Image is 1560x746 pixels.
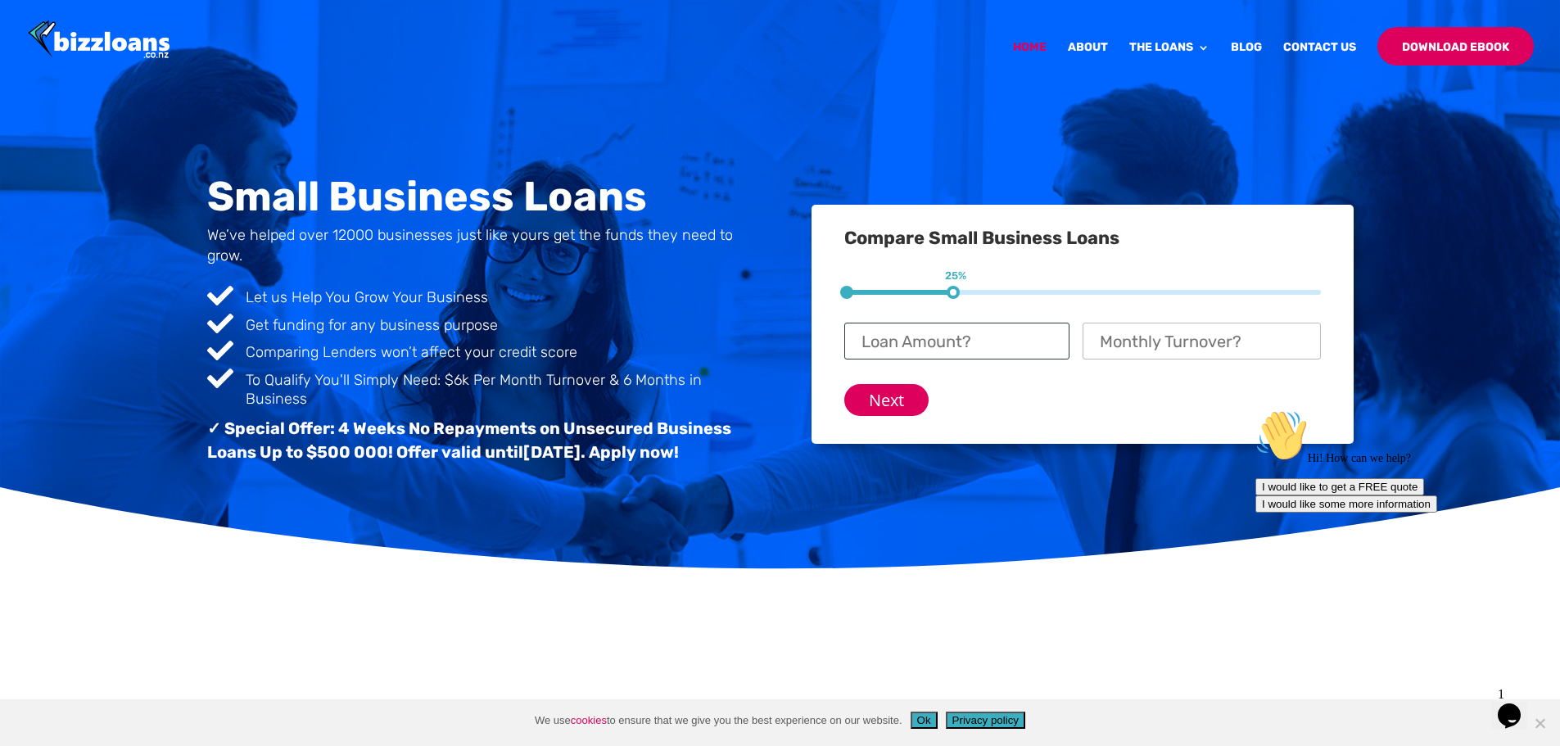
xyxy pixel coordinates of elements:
span: We use to ensure that we give you the best experience on our website. [535,712,902,729]
input: Next [844,384,929,416]
input: Monthly Turnover? [1083,323,1321,359]
a: The Loans [1129,42,1210,80]
button: Ok [911,712,938,729]
div: 👋Hi! How can we help?I would like to get a FREE quoteI would like some more information [7,7,301,110]
h3: ✓ Special Offer: 4 Weeks No Repayments on Unsecured Business Loans Up to $500 000! Offer valid un... [207,417,749,472]
a: Blog [1231,42,1262,80]
span:  [207,283,233,309]
span: 25% [945,269,966,283]
span: Comparing Lenders won’t affect your credit score [246,343,577,361]
a: Home [1013,42,1047,80]
h3: Compare Small Business Loans [844,229,1321,255]
span: To Qualify You'll Simply Need: $6k Per Month Turnover & 6 Months in Business [246,371,702,408]
img: :wave: [7,7,59,59]
iframe: chat widget [1491,680,1544,730]
button: Privacy policy [946,712,1025,729]
span:  [207,310,233,337]
a: Download Ebook [1377,27,1534,66]
span: Get funding for any business purpose [246,316,498,334]
a: Contact Us [1283,42,1356,80]
iframe: chat widget [1249,403,1544,672]
span:  [207,365,233,391]
button: I would like to get a FREE quote [7,75,175,93]
button: I would like some more information [7,93,188,110]
span: [DATE] [523,442,581,462]
h4: We’ve helped over 12000 businesses just like yours get the funds they need to grow. [207,225,749,274]
h1: Small Business Loans [207,176,749,225]
span:  [207,337,233,364]
img: Bizzloans New Zealand [28,20,170,61]
input: Loan Amount? [844,323,1069,359]
span: Hi! How can we help? [7,49,162,61]
a: About [1068,42,1108,80]
span: Let us Help You Grow Your Business [246,288,488,306]
a: cookies [571,714,607,726]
